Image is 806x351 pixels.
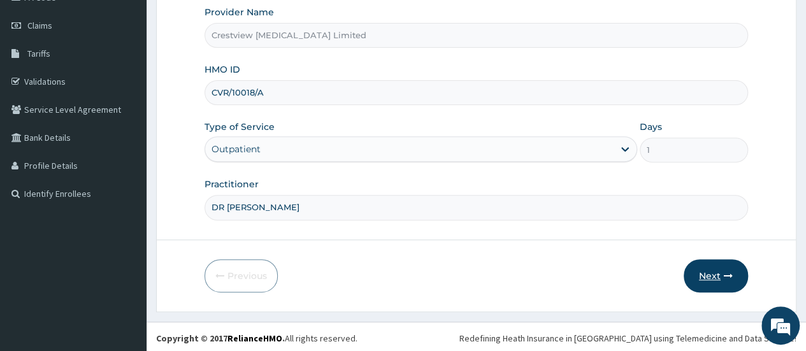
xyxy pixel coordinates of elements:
label: Practitioner [205,178,259,190]
button: Next [684,259,748,292]
div: Redefining Heath Insurance in [GEOGRAPHIC_DATA] using Telemedicine and Data Science! [459,332,796,345]
label: Type of Service [205,120,275,133]
input: Enter HMO ID [205,80,748,105]
label: Days [640,120,662,133]
span: Tariffs [27,48,50,59]
label: HMO ID [205,63,240,76]
span: Claims [27,20,52,31]
label: Provider Name [205,6,274,18]
div: Outpatient [212,143,261,155]
a: RelianceHMO [227,333,282,344]
button: Previous [205,259,278,292]
strong: Copyright © 2017 . [156,333,285,344]
input: Enter Name [205,195,748,220]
